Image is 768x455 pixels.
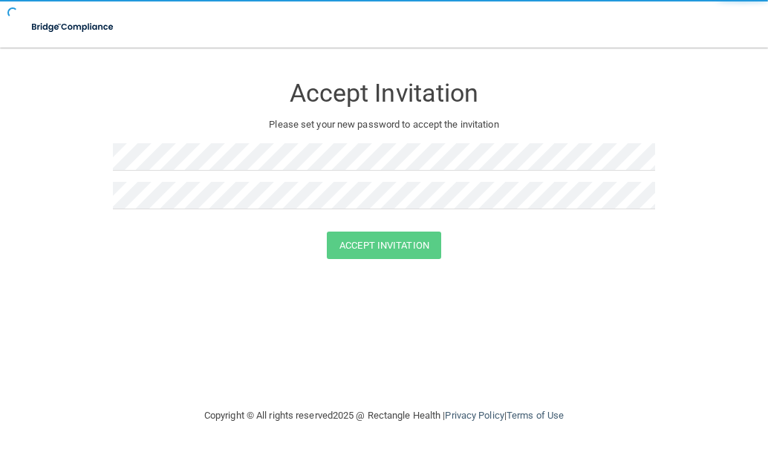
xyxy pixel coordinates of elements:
p: Please set your new password to accept the invitation [124,116,644,134]
a: Terms of Use [507,410,564,421]
img: bridge_compliance_login_screen.278c3ca4.svg [22,12,124,42]
div: Copyright © All rights reserved 2025 @ Rectangle Health | | [113,392,655,439]
h3: Accept Invitation [113,79,655,107]
button: Accept Invitation [327,232,441,259]
a: Privacy Policy [445,410,504,421]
